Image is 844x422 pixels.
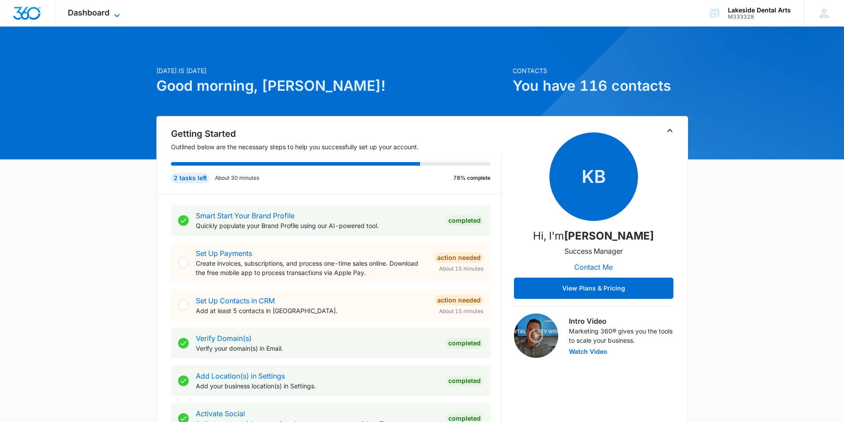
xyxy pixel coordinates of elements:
[156,66,507,75] p: [DATE] is [DATE]
[564,229,654,242] strong: [PERSON_NAME]
[196,221,439,230] p: Quickly populate your Brand Profile using our AI-powered tool.
[171,127,502,140] h2: Getting Started
[533,228,654,244] p: Hi, I'm
[196,409,245,418] a: Activate Social
[514,314,558,358] img: Intro Video
[513,66,688,75] p: Contacts
[215,174,259,182] p: About 30 minutes
[196,249,252,258] a: Set Up Payments
[196,296,275,305] a: Set Up Contacts in CRM
[196,372,285,380] a: Add Location(s) in Settings
[171,142,502,151] p: Outlined below are the necessary steps to help you successfully set up your account.
[196,344,439,353] p: Verify your domain(s) in Email.
[196,211,295,220] a: Smart Start Your Brand Profile
[728,14,791,20] div: account id
[171,173,210,183] div: 2 tasks left
[196,259,428,277] p: Create invoices, subscriptions, and process one-time sales online. Download the free mobile app t...
[565,256,622,278] button: Contact Me
[439,265,483,273] span: About 15 minutes
[453,174,490,182] p: 78% complete
[569,326,673,345] p: Marketing 360® gives you the tools to scale your business.
[728,7,791,14] div: account name
[446,215,483,226] div: Completed
[446,338,483,348] div: Completed
[514,278,673,299] button: View Plans & Pricing
[569,348,607,355] button: Watch Video
[446,376,483,386] div: Completed
[435,252,483,263] div: Action Needed
[196,306,428,315] p: Add at least 5 contacts in [GEOGRAPHIC_DATA].
[549,132,638,221] span: KB
[435,295,483,306] div: Action Needed
[439,307,483,315] span: About 15 minutes
[665,125,675,136] button: Toggle Collapse
[68,8,109,17] span: Dashboard
[196,334,252,343] a: Verify Domain(s)
[569,316,673,326] h3: Intro Video
[156,75,507,97] h1: Good morning, [PERSON_NAME]!
[513,75,688,97] h1: You have 116 contacts
[196,381,439,391] p: Add your business location(s) in Settings.
[564,246,623,256] p: Success Manager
